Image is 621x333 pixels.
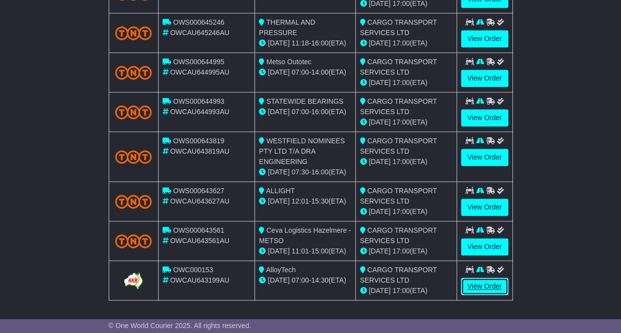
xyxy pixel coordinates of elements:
[173,187,224,195] span: OWS000643627
[360,286,452,296] div: (ETA)
[291,68,309,76] span: 07:00
[268,108,290,116] span: [DATE]
[170,68,229,76] span: OWCAU644995AU
[173,97,224,105] span: OWS000644993
[392,39,410,47] span: 17:00
[360,157,452,167] div: (ETA)
[311,168,329,176] span: 16:00
[360,266,437,284] span: CARGO TRANSPORT SERVICES LTD
[369,287,390,294] span: [DATE]
[259,167,351,177] div: - (ETA)
[392,208,410,215] span: 17:00
[311,276,329,284] span: 14:30
[461,70,508,87] a: View Order
[115,26,152,40] img: TNT_Domestic.png
[360,58,437,76] span: CARGO TRANSPORT SERVICES LTD
[291,276,309,284] span: 07:00
[311,247,329,255] span: 15:00
[291,197,309,205] span: 12:01
[369,79,390,86] span: [DATE]
[369,39,390,47] span: [DATE]
[170,29,229,37] span: OWCAU645246AU
[266,187,294,195] span: ALLIGHT
[291,39,309,47] span: 11:18
[461,199,508,216] a: View Order
[115,234,152,248] img: TNT_Domestic.png
[173,18,224,26] span: OWS000645246
[360,246,452,256] div: (ETA)
[109,322,251,330] span: © One World Courier 2025. All rights reserved.
[291,108,309,116] span: 07:00
[291,247,309,255] span: 11:01
[170,237,229,245] span: OWCAU643561AU
[115,195,152,208] img: TNT_Domestic.png
[461,238,508,255] a: View Order
[369,208,390,215] span: [DATE]
[392,287,410,294] span: 17:00
[173,266,213,274] span: OWC000153
[115,105,152,119] img: TNT_Domestic.png
[268,39,290,47] span: [DATE]
[461,30,508,47] a: View Order
[122,271,145,291] img: GetCarrierServiceLogo
[170,108,229,116] span: OWCAU644993AU
[291,168,309,176] span: 07:30
[266,266,295,274] span: AlloyTech
[266,58,311,66] span: Metso Outotec
[268,197,290,205] span: [DATE]
[392,247,410,255] span: 17:00
[360,117,452,127] div: (ETA)
[259,226,351,245] span: Ceva Logistics Hazelmere - METSO
[360,226,437,245] span: CARGO TRANSPORT SERVICES LTD
[115,66,152,79] img: TNT_Domestic.png
[360,207,452,217] div: (ETA)
[173,58,224,66] span: OWS000644995
[170,276,229,284] span: OWCAU643199AU
[259,38,351,48] div: - (ETA)
[170,197,229,205] span: OWCAU643627AU
[170,147,229,155] span: OWCAU643819AU
[268,168,290,176] span: [DATE]
[392,158,410,166] span: 17:00
[259,275,351,286] div: - (ETA)
[266,97,343,105] span: STATEWIDE BEARINGS
[173,137,224,145] span: OWS000643819
[369,158,390,166] span: [DATE]
[369,247,390,255] span: [DATE]
[259,107,351,117] div: - (ETA)
[268,247,290,255] span: [DATE]
[392,79,410,86] span: 17:00
[360,78,452,88] div: (ETA)
[259,137,345,166] span: WESTFIELD NOMINEES PTY LTD T/A DRA ENGINEERING
[311,197,329,205] span: 15:30
[173,226,224,234] span: OWS000643561
[268,68,290,76] span: [DATE]
[392,118,410,126] span: 17:00
[360,97,437,116] span: CARGO TRANSPORT SERVICES LTD
[461,109,508,126] a: View Order
[360,187,437,205] span: CARGO TRANSPORT SERVICES LTD
[115,150,152,164] img: TNT_Domestic.png
[360,38,452,48] div: (ETA)
[268,276,290,284] span: [DATE]
[259,246,351,256] div: - (ETA)
[461,149,508,166] a: View Order
[360,137,437,155] span: CARGO TRANSPORT SERVICES LTD
[259,18,315,37] span: THERMAL AND PRESSURE
[259,67,351,78] div: - (ETA)
[461,278,508,295] a: View Order
[311,39,329,47] span: 16:00
[311,68,329,76] span: 14:00
[369,118,390,126] span: [DATE]
[311,108,329,116] span: 16:00
[360,18,437,37] span: CARGO TRANSPORT SERVICES LTD
[259,196,351,207] div: - (ETA)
